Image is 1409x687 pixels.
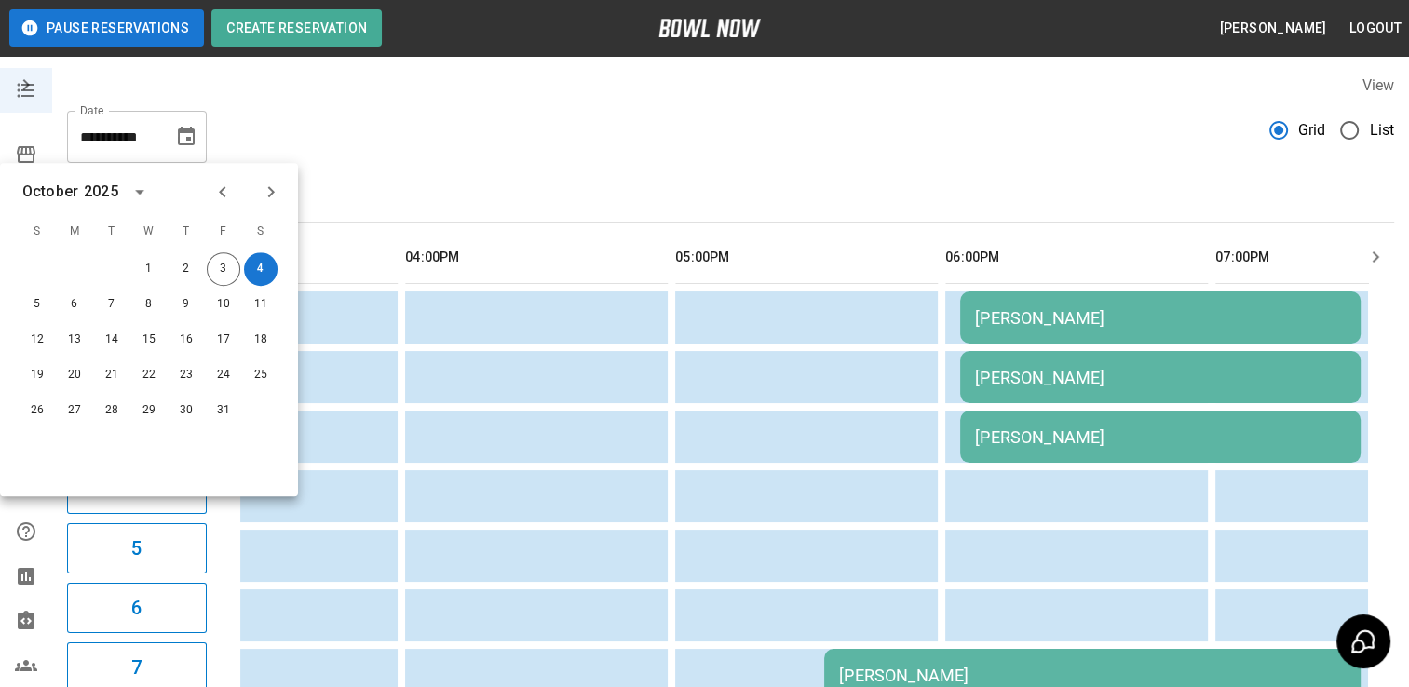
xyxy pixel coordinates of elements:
button: Oct 27, 2025 [58,394,91,427]
span: T [95,213,129,250]
button: Oct 6, 2025 [58,288,91,321]
span: F [207,213,240,250]
span: Grid [1298,119,1326,141]
button: Oct 14, 2025 [95,323,129,357]
button: Oct 4, 2025 [244,252,278,286]
button: Oct 1, 2025 [132,252,166,286]
button: [PERSON_NAME] [1212,11,1334,46]
button: Oct 7, 2025 [95,288,129,321]
button: Next month [255,176,287,208]
button: 6 [67,583,207,633]
button: 5 [67,523,207,573]
button: Oct 5, 2025 [20,288,54,321]
div: inventory tabs [67,178,1394,222]
button: Pause Reservations [9,9,204,47]
button: Oct 16, 2025 [169,323,203,357]
button: Oct 22, 2025 [132,358,166,392]
button: Oct 8, 2025 [132,288,166,321]
button: Oct 19, 2025 [20,358,54,392]
button: Oct 13, 2025 [58,323,91,357]
button: Oct 25, 2025 [244,358,278,392]
span: List [1369,119,1394,141]
button: Oct 20, 2025 [58,358,91,392]
button: Create Reservation [211,9,382,47]
button: Oct 28, 2025 [95,394,129,427]
button: Oct 15, 2025 [132,323,166,357]
button: Logout [1342,11,1409,46]
button: Oct 3, 2025 [207,252,240,286]
div: [PERSON_NAME] [975,427,1346,447]
button: Oct 31, 2025 [207,394,240,427]
span: S [20,213,54,250]
button: Oct 2, 2025 [169,252,203,286]
div: [PERSON_NAME] [975,308,1346,328]
button: Oct 18, 2025 [244,323,278,357]
button: Oct 10, 2025 [207,288,240,321]
h6: 5 [131,533,142,563]
button: Oct 21, 2025 [95,358,129,392]
div: [PERSON_NAME] [839,666,1346,685]
button: Oct 17, 2025 [207,323,240,357]
h6: 7 [131,653,142,682]
span: M [58,213,91,250]
div: October [22,181,78,203]
button: Oct 30, 2025 [169,394,203,427]
img: logo [658,19,761,37]
button: Previous month [207,176,238,208]
span: T [169,213,203,250]
span: W [132,213,166,250]
span: S [244,213,278,250]
h6: 6 [131,593,142,623]
label: View [1362,76,1394,94]
button: Oct 23, 2025 [169,358,203,392]
button: Oct 11, 2025 [244,288,278,321]
button: Oct 24, 2025 [207,358,240,392]
button: calendar view is open, switch to year view [124,176,156,208]
button: Oct 9, 2025 [169,288,203,321]
button: Oct 29, 2025 [132,394,166,427]
div: [PERSON_NAME] [975,368,1346,387]
button: Choose date, selected date is Oct 4, 2025 [168,118,205,155]
div: 2025 [84,181,118,203]
button: Oct 26, 2025 [20,394,54,427]
button: Oct 12, 2025 [20,323,54,357]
